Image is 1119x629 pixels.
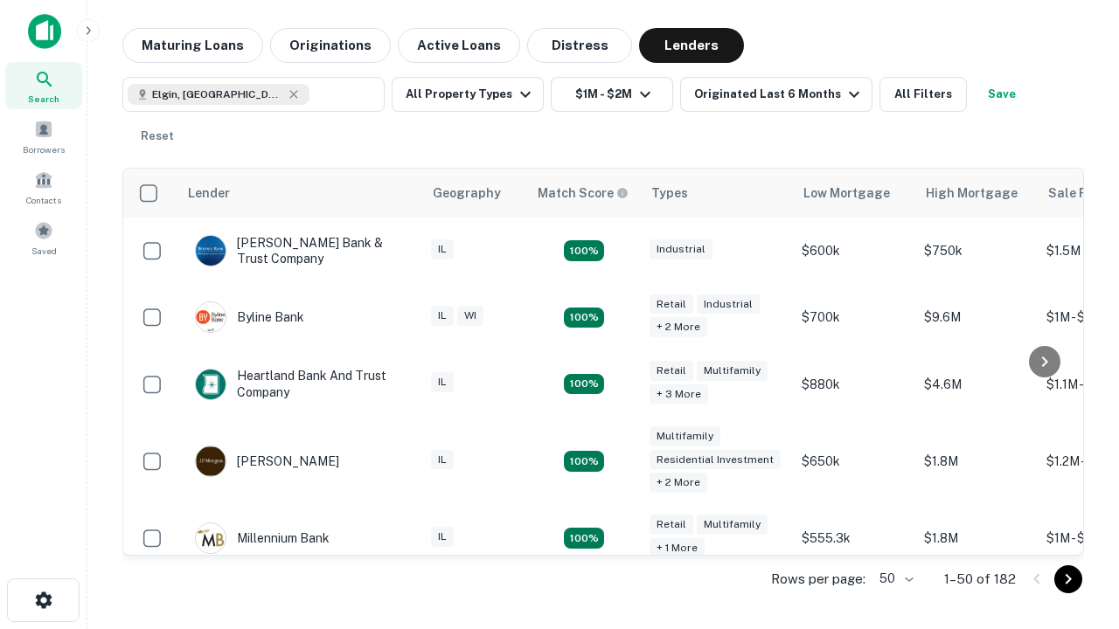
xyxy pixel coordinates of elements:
td: $650k [793,418,915,506]
div: Multifamily [697,361,768,381]
th: Capitalize uses an advanced AI algorithm to match your search with the best lender. The match sco... [527,169,641,218]
button: Reset [129,119,185,154]
img: picture [196,523,226,553]
span: Saved [31,244,57,258]
button: All Filters [879,77,967,112]
div: Industrial [697,294,760,314]
span: Elgin, [GEOGRAPHIC_DATA], [GEOGRAPHIC_DATA] [152,86,283,102]
p: Rows per page: [771,569,865,590]
img: picture [196,370,226,399]
button: Save your search to get updates of matches that match your search criteria. [974,77,1030,112]
iframe: Chat Widget [1032,433,1119,517]
button: Active Loans [398,28,520,63]
div: + 2 more [650,473,707,493]
div: IL [431,372,454,392]
div: High Mortgage [926,183,1018,204]
div: Industrial [650,239,712,259]
img: picture [196,236,226,266]
button: Originations [270,28,391,63]
div: IL [431,306,454,326]
div: Retail [650,515,693,535]
a: Saved [5,214,82,261]
button: $1M - $2M [551,77,673,112]
td: $1.8M [915,505,1038,571]
button: Go to next page [1054,565,1082,593]
div: IL [431,527,454,547]
td: $750k [915,218,1038,284]
div: Low Mortgage [803,183,890,204]
div: + 3 more [650,384,708,404]
div: IL [431,239,454,259]
button: All Property Types [392,77,544,112]
div: Retail [650,361,693,381]
td: $4.6M [915,350,1038,417]
a: Borrowers [5,113,82,160]
img: picture [196,446,226,476]
div: 50 [872,566,916,591]
div: Residential Investment [650,450,781,470]
h6: Match Score [538,183,625,203]
span: Search [28,92,59,106]
td: $700k [793,284,915,350]
button: Originated Last 6 Months [680,77,872,112]
div: Originated Last 6 Months [694,84,865,105]
div: WI [457,306,483,326]
div: Byline Bank [195,301,304,333]
div: Matching Properties: 19, hasApolloMatch: undefined [564,308,604,328]
button: Lenders [639,28,744,63]
th: Types [641,169,793,218]
div: + 2 more [650,317,707,337]
div: Lender [188,183,230,204]
div: Types [651,183,688,204]
img: picture [196,302,226,332]
th: Lender [177,169,422,218]
div: Multifamily [650,426,720,446]
button: Distress [527,28,632,63]
td: $600k [793,218,915,284]
div: [PERSON_NAME] Bank & Trust Company [195,235,405,266]
span: Contacts [26,193,61,207]
div: Matching Properties: 28, hasApolloMatch: undefined [564,240,604,261]
div: Millennium Bank [195,522,330,554]
div: IL [431,450,454,470]
td: $9.6M [915,284,1038,350]
button: Maturing Loans [122,28,263,63]
div: Retail [650,294,693,314]
th: Geography [422,169,527,218]
div: + 1 more [650,538,705,558]
td: $555.3k [793,505,915,571]
div: Geography [433,183,501,204]
span: Borrowers [23,142,65,156]
th: Low Mortgage [793,169,915,218]
div: Heartland Bank And Trust Company [195,368,405,399]
div: Matching Properties: 16, hasApolloMatch: undefined [564,528,604,549]
p: 1–50 of 182 [944,569,1016,590]
div: Multifamily [697,515,768,535]
div: Capitalize uses an advanced AI algorithm to match your search with the best lender. The match sco... [538,183,629,203]
div: [PERSON_NAME] [195,446,339,477]
td: $1.8M [915,418,1038,506]
a: Contacts [5,163,82,211]
td: $880k [793,350,915,417]
div: Matching Properties: 19, hasApolloMatch: undefined [564,374,604,395]
div: Matching Properties: 25, hasApolloMatch: undefined [564,451,604,472]
a: Search [5,62,82,109]
img: capitalize-icon.png [28,14,61,49]
th: High Mortgage [915,169,1038,218]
